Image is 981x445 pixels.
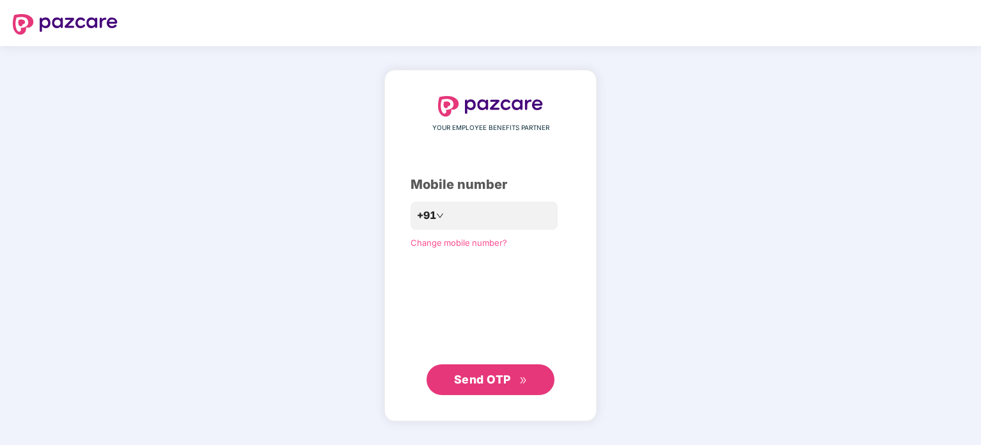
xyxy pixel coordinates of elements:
[13,14,118,35] img: logo
[411,238,507,248] a: Change mobile number?
[417,207,436,223] span: +91
[411,175,570,195] div: Mobile number
[438,96,543,117] img: logo
[427,364,554,395] button: Send OTPdouble-right
[519,376,528,385] span: double-right
[436,212,444,220] span: down
[432,123,549,133] span: YOUR EMPLOYEE BENEFITS PARTNER
[454,373,511,386] span: Send OTP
